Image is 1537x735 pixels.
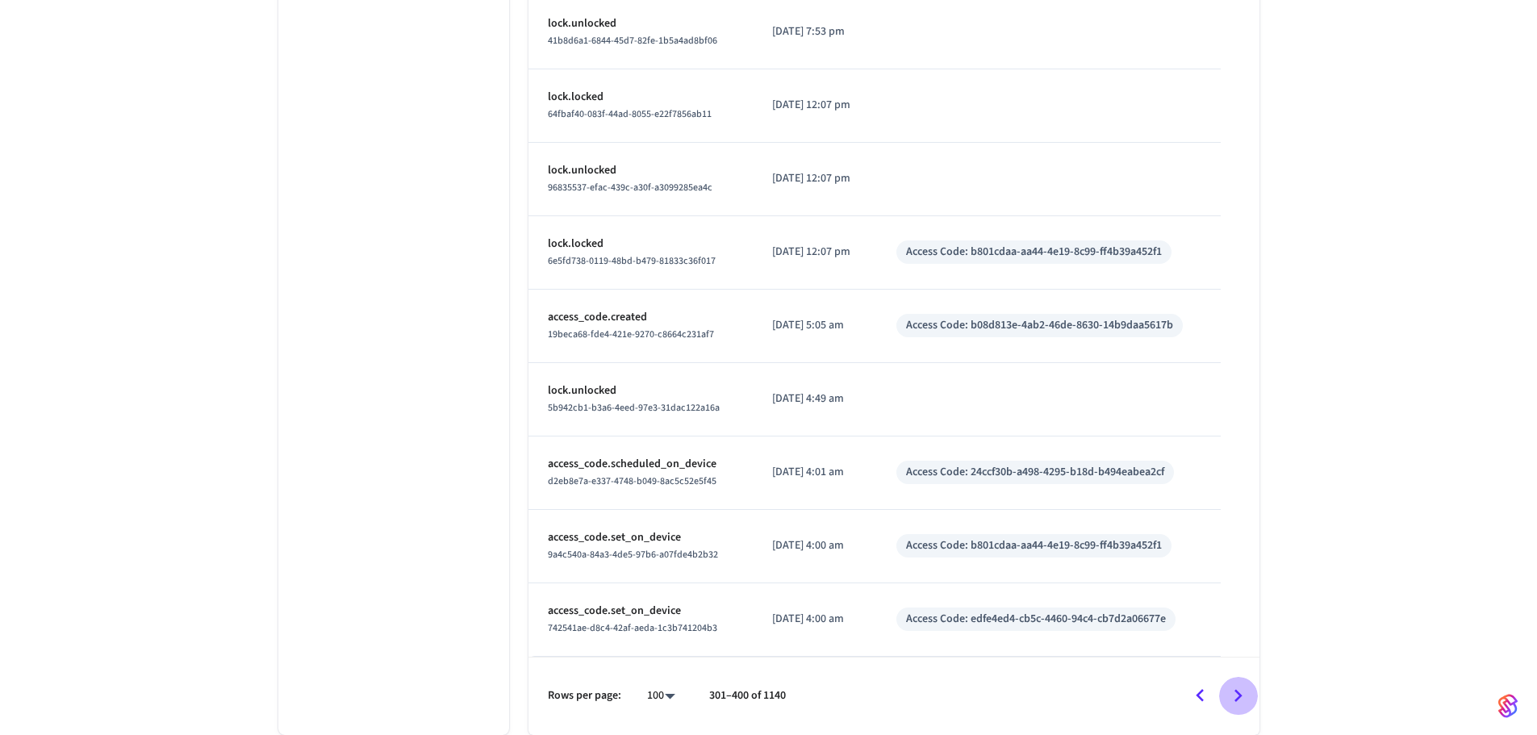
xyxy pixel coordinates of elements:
[709,687,786,704] p: 301–400 of 1140
[772,464,857,481] p: [DATE] 4:01 am
[772,317,857,334] p: [DATE] 5:05 am
[772,390,857,407] p: [DATE] 4:49 am
[772,170,857,187] p: [DATE] 12:07 pm
[772,97,857,114] p: [DATE] 12:07 pm
[641,684,683,708] div: 100
[548,107,712,121] span: 64fbaf40-083f-44ad-8055-e22f7856ab11
[772,244,857,261] p: [DATE] 12:07 pm
[1498,693,1518,719] img: SeamLogoGradient.69752ec5.svg
[548,328,714,341] span: 19beca68-fde4-421e-9270-c8664c231af7
[548,401,720,415] span: 5b942cb1-b3a6-4eed-97e3-31dac122a16a
[772,611,857,628] p: [DATE] 4:00 am
[548,236,734,253] p: lock.locked
[906,244,1162,261] div: Access Code: b801cdaa-aa44-4e19-8c99-ff4b39a452f1
[1219,677,1257,715] button: Go to next page
[548,89,734,106] p: lock.locked
[906,537,1162,554] div: Access Code: b801cdaa-aa44-4e19-8c99-ff4b39a452f1
[548,474,716,488] span: d2eb8e7a-e337-4748-b049-8ac5c52e5f45
[548,603,734,620] p: access_code.set_on_device
[548,162,734,179] p: lock.unlocked
[548,456,734,473] p: access_code.scheduled_on_device
[548,548,718,562] span: 9a4c540a-84a3-4de5-97b6-a07fde4b2b32
[906,611,1166,628] div: Access Code: edfe4ed4-cb5c-4460-94c4-cb7d2a06677e
[772,537,857,554] p: [DATE] 4:00 am
[548,529,734,546] p: access_code.set_on_device
[772,23,857,40] p: [DATE] 7:53 pm
[1181,677,1219,715] button: Go to previous page
[906,464,1164,481] div: Access Code: 24ccf30b-a498-4295-b18d-b494eabea2cf
[548,181,712,194] span: 96835537-efac-439c-a30f-a3099285ea4c
[548,254,716,268] span: 6e5fd738-0119-48bd-b479-81833c36f017
[548,15,734,32] p: lock.unlocked
[548,382,734,399] p: lock.unlocked
[548,687,621,704] p: Rows per page:
[548,34,717,48] span: 41b8d6a1-6844-45d7-82fe-1b5a4ad8bf06
[548,621,717,635] span: 742541ae-d8c4-42af-aeda-1c3b741204b3
[906,317,1173,334] div: Access Code: b08d813e-4ab2-46de-8630-14b9daa5617b
[548,309,734,326] p: access_code.created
